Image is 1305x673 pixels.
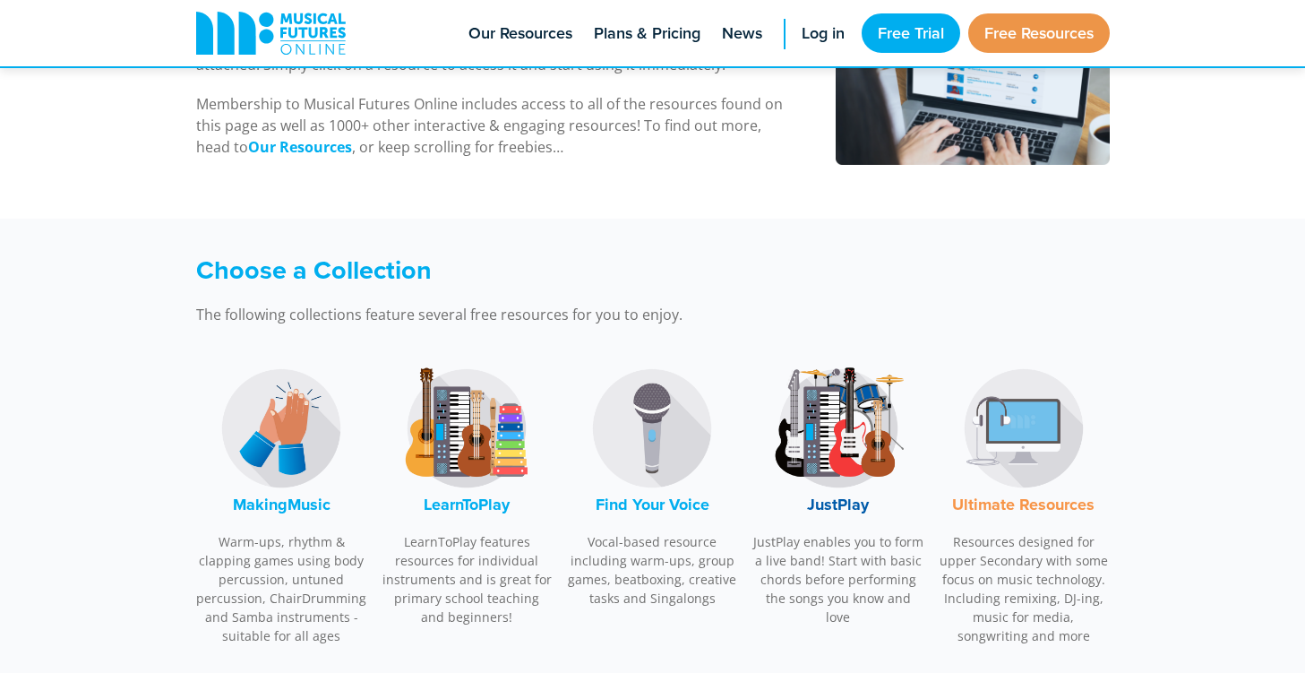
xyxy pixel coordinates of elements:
[248,137,352,158] a: Our Resources
[214,361,348,496] img: MakingMusic Logo
[196,255,895,286] h3: Choose a Collection
[248,137,352,157] strong: Our Resources
[807,493,869,516] font: JustPlay
[468,22,572,46] span: Our Resources
[196,532,368,645] p: Warm-ups, rhythm & clapping games using body percussion, untuned percussion, ChairDrumming and Sa...
[594,22,700,46] span: Plans & Pricing
[233,493,331,516] font: MakingMusic
[938,532,1110,645] p: Resources designed for upper Secondary with some focus on music technology. Including remixing, D...
[382,532,554,626] p: LearnToPlay features resources for individual instruments and is great for primary school teachin...
[585,361,719,496] img: Find Your Voice Logo
[722,22,762,46] span: News
[196,352,368,655] a: MakingMusic LogoMakingMusic Warm-ups, rhythm & clapping games using body percussion, untuned perc...
[399,361,534,496] img: LearnToPlay Logo
[752,532,924,626] p: JustPlay enables you to form a live band! Start with basic chords before performing the songs you...
[952,493,1095,516] font: Ultimate Resources
[752,352,924,636] a: JustPlay LogoJustPlay JustPlay enables you to form a live band! Start with basic chords before pe...
[862,13,960,53] a: Free Trial
[196,93,790,158] p: Membership to Musical Futures Online includes access to all of the resources found on this page a...
[596,493,709,516] font: Find Your Voice
[196,304,895,325] p: The following collections feature several free resources for you to enjoy.
[802,22,845,46] span: Log in
[567,352,739,617] a: Find Your Voice LogoFind Your Voice Vocal-based resource including warm-ups, group games, beatbox...
[957,361,1091,496] img: Music Technology Logo
[567,532,739,608] p: Vocal-based resource including warm-ups, group games, beatboxing, creative tasks and Singalongs
[424,493,510,516] font: LearnToPlay
[771,361,906,496] img: JustPlay Logo
[382,352,554,636] a: LearnToPlay LogoLearnToPlay LearnToPlay features resources for individual instruments and is grea...
[968,13,1110,53] a: Free Resources
[938,352,1110,655] a: Music Technology LogoUltimate Resources Resources designed for upper Secondary with some focus on...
